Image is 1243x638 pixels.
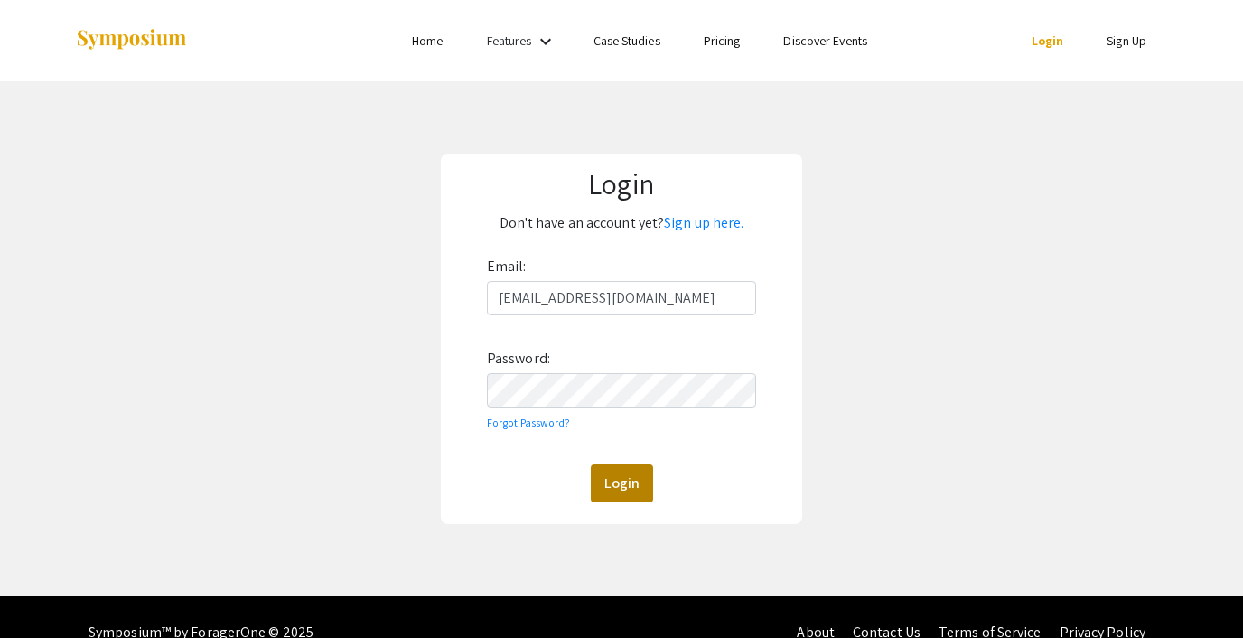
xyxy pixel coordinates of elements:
button: Login [591,464,653,502]
a: Features [487,33,532,49]
img: Symposium by ForagerOne [75,28,188,52]
a: Pricing [704,33,741,49]
label: Password: [487,344,550,373]
h1: Login [453,166,790,201]
label: Email: [487,252,527,281]
a: Sign up here. [664,213,743,232]
p: Don't have an account yet? [453,209,790,238]
iframe: Chat [14,557,77,624]
a: Home [412,33,443,49]
a: Case Studies [593,33,660,49]
mat-icon: Expand Features list [535,31,556,52]
a: Discover Events [783,33,867,49]
a: Login [1032,33,1064,49]
a: Sign Up [1107,33,1146,49]
a: Forgot Password? [487,416,571,429]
